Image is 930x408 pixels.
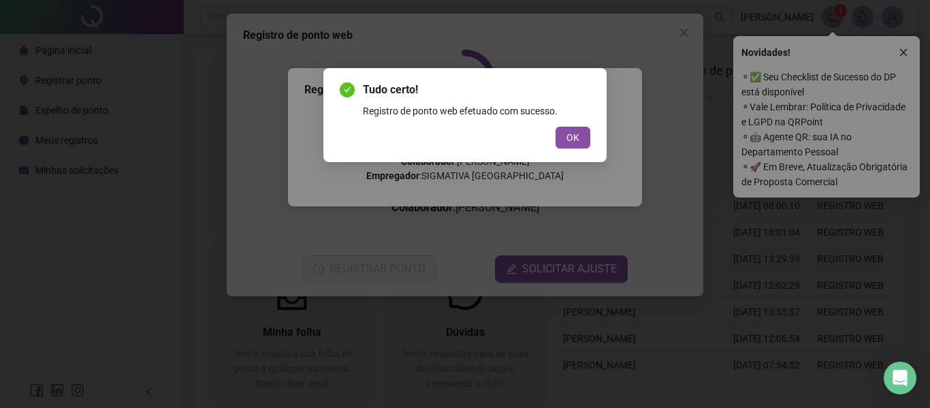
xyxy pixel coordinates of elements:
span: Tudo certo! [363,82,590,98]
div: Registro de ponto web efetuado com sucesso. [363,104,590,119]
div: Open Intercom Messenger [884,362,916,394]
button: OK [556,127,590,148]
span: OK [566,130,579,145]
span: check-circle [340,82,355,97]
